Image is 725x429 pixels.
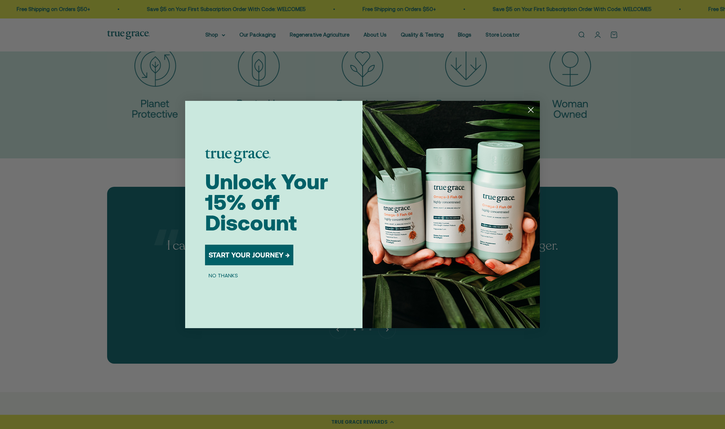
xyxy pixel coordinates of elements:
[205,150,271,163] img: logo placeholder
[205,271,242,279] button: NO THANKS
[205,245,293,265] button: START YOUR JOURNEY →
[205,169,328,235] span: Unlock Your 15% off Discount
[362,101,540,328] img: 098727d5-50f8-4f9b-9554-844bb8da1403.jpeg
[525,104,537,116] button: Close dialog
